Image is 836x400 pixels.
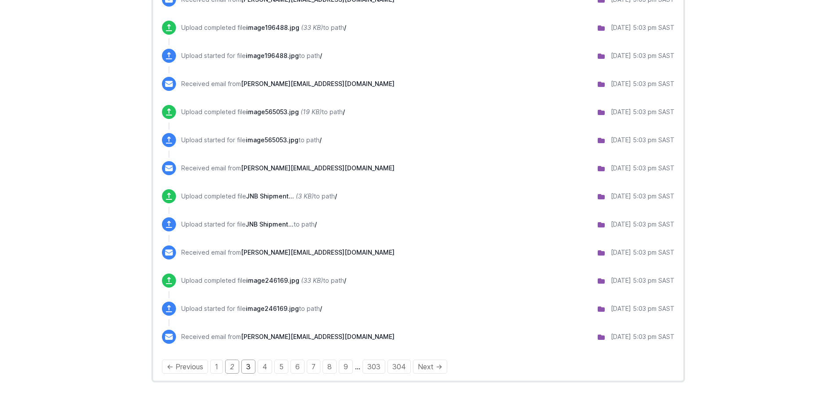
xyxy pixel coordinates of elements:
iframe: Drift Widget Chat Controller [792,356,825,389]
div: [DATE] 5:03 pm SAST [611,192,675,201]
p: Upload completed file to path [181,108,345,116]
span: [PERSON_NAME][EMAIL_ADDRESS][DOMAIN_NAME] [241,80,395,87]
p: Upload started for file to path [181,304,322,313]
a: Page 303 [362,360,385,374]
a: Page 3 [241,360,255,374]
i: (3 KB) [296,192,314,200]
a: Page 5 [274,360,288,374]
a: Next page [413,360,447,374]
a: Page 7 [307,360,320,374]
p: Received email from [181,79,395,88]
div: [DATE] 5:03 pm SAST [611,332,675,341]
a: Page 4 [258,360,272,374]
a: Page 8 [323,360,337,374]
span: image196488.jpg [246,24,299,31]
div: [DATE] 5:03 pm SAST [611,51,675,60]
div: [DATE] 5:03 pm SAST [611,23,675,32]
div: [DATE] 5:03 pm SAST [611,220,675,229]
a: Page 304 [388,360,411,374]
span: / [319,136,322,144]
em: Page 2 [225,360,239,374]
a: Page 9 [339,360,353,374]
span: JNB Shipment Listing Report Tuesday, 02 September 2025 17_02_11.csv [246,192,294,200]
span: JNB Shipment Listing Report Tuesday, 02 September 2025 17_02_11.csv [246,220,294,228]
span: / [320,305,322,312]
div: [DATE] 5:03 pm SAST [611,276,675,285]
p: Received email from [181,248,395,257]
p: Upload completed file to path [181,276,346,285]
div: [DATE] 5:03 pm SAST [611,136,675,144]
span: / [320,52,322,59]
span: [PERSON_NAME][EMAIL_ADDRESS][DOMAIN_NAME] [241,333,395,340]
i: (33 KB) [301,277,323,284]
div: [DATE] 5:03 pm SAST [611,304,675,313]
p: Upload completed file to path [181,192,337,201]
a: Previous page [162,360,208,374]
span: [PERSON_NAME][EMAIL_ADDRESS][DOMAIN_NAME] [241,164,395,172]
div: Pagination [162,361,675,372]
p: Upload started for file to path [181,136,322,144]
div: [DATE] 5:03 pm SAST [611,164,675,173]
span: / [335,192,337,200]
span: / [315,220,317,228]
span: image196488.jpg [246,52,299,59]
div: [DATE] 5:03 pm SAST [611,79,675,88]
span: … [355,362,360,371]
span: image565053.jpg [246,136,298,144]
span: [PERSON_NAME][EMAIL_ADDRESS][DOMAIN_NAME] [241,249,395,256]
i: (19 KB) [301,108,322,115]
span: / [344,277,346,284]
i: (33 KB) [301,24,323,31]
span: image246169.jpg [246,277,299,284]
p: Received email from [181,164,395,173]
div: [DATE] 5:03 pm SAST [611,108,675,116]
p: Upload completed file to path [181,23,346,32]
a: Page 6 [291,360,305,374]
a: Page 1 [210,360,223,374]
span: / [344,24,346,31]
span: / [343,108,345,115]
div: [DATE] 5:03 pm SAST [611,248,675,257]
span: image246169.jpg [246,305,299,312]
p: Received email from [181,332,395,341]
span: image565053.jpg [246,108,299,115]
p: Upload started for file to path [181,51,322,60]
p: Upload started for file to path [181,220,317,229]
